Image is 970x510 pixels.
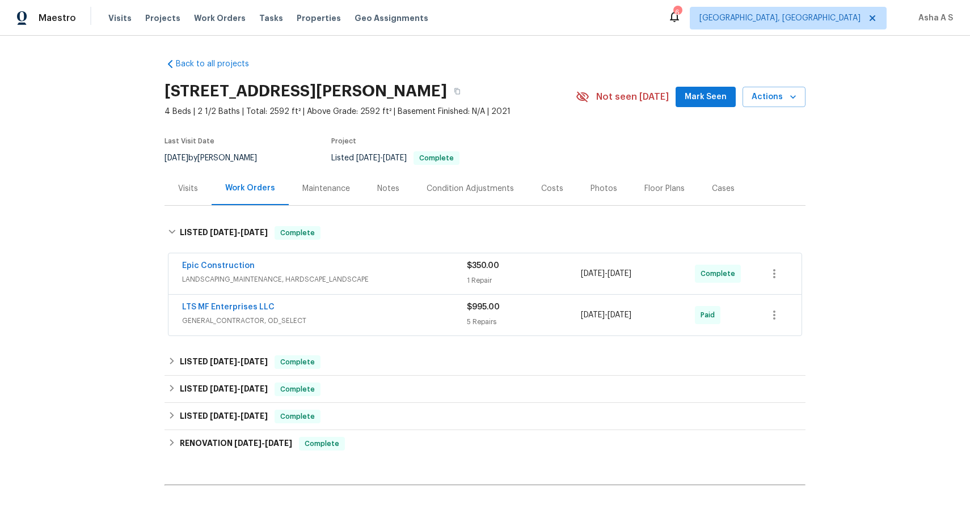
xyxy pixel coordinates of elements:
[165,154,188,162] span: [DATE]
[701,268,740,279] span: Complete
[356,154,407,162] span: -
[596,91,669,103] span: Not seen [DATE]
[591,183,617,194] div: Photos
[210,385,237,393] span: [DATE]
[383,154,407,162] span: [DATE]
[300,438,344,449] span: Complete
[581,309,631,321] span: -
[581,270,605,278] span: [DATE]
[210,412,268,420] span: -
[914,12,953,24] span: Asha A S
[165,138,214,144] span: Last Visit Date
[225,182,275,194] div: Work Orders
[331,154,459,162] span: Listed
[180,382,268,396] h6: LISTED
[644,183,685,194] div: Floor Plans
[276,411,319,422] span: Complete
[165,86,447,97] h2: [STREET_ADDRESS][PERSON_NAME]
[210,412,237,420] span: [DATE]
[165,376,805,403] div: LISTED [DATE]-[DATE]Complete
[180,355,268,369] h6: LISTED
[165,215,805,251] div: LISTED [DATE]-[DATE]Complete
[752,90,796,104] span: Actions
[377,183,399,194] div: Notes
[356,154,380,162] span: [DATE]
[210,358,237,365] span: [DATE]
[581,311,605,319] span: [DATE]
[165,151,271,165] div: by [PERSON_NAME]
[165,106,576,117] span: 4 Beds | 2 1/2 Baths | Total: 2592 ft² | Above Grade: 2592 ft² | Basement Finished: N/A | 2021
[178,183,198,194] div: Visits
[182,274,467,285] span: LANDSCAPING_MAINTENANCE, HARDSCAPE_LANDSCAPE
[210,228,268,236] span: -
[182,303,275,311] a: LTS MF Enterprises LLC
[743,87,805,108] button: Actions
[234,439,262,447] span: [DATE]
[355,12,428,24] span: Geo Assignments
[276,356,319,368] span: Complete
[108,12,132,24] span: Visits
[276,227,319,239] span: Complete
[210,358,268,365] span: -
[467,262,499,270] span: $350.00
[608,311,631,319] span: [DATE]
[701,309,719,321] span: Paid
[699,12,861,24] span: [GEOGRAPHIC_DATA], [GEOGRAPHIC_DATA]
[467,303,500,311] span: $995.00
[165,403,805,430] div: LISTED [DATE]-[DATE]Complete
[302,183,350,194] div: Maintenance
[182,315,467,326] span: GENERAL_CONTRACTOR, OD_SELECT
[427,183,514,194] div: Condition Adjustments
[210,228,237,236] span: [DATE]
[180,437,292,450] h6: RENOVATION
[234,439,292,447] span: -
[39,12,76,24] span: Maestro
[241,412,268,420] span: [DATE]
[581,268,631,279] span: -
[145,12,180,24] span: Projects
[297,12,341,24] span: Properties
[467,316,581,328] div: 5 Repairs
[210,385,268,393] span: -
[467,275,581,286] div: 1 Repair
[241,228,268,236] span: [DATE]
[685,90,727,104] span: Mark Seen
[165,348,805,376] div: LISTED [DATE]-[DATE]Complete
[541,183,563,194] div: Costs
[331,138,356,144] span: Project
[447,81,467,101] button: Copy Address
[259,14,283,22] span: Tasks
[194,12,246,24] span: Work Orders
[180,226,268,240] h6: LISTED
[676,87,736,108] button: Mark Seen
[180,410,268,423] h6: LISTED
[165,58,273,70] a: Back to all projects
[276,384,319,395] span: Complete
[608,270,631,278] span: [DATE]
[182,262,255,270] a: Epic Construction
[241,385,268,393] span: [DATE]
[265,439,292,447] span: [DATE]
[415,155,458,161] span: Complete
[241,358,268,365] span: [DATE]
[673,7,681,18] div: 6
[165,430,805,457] div: RENOVATION [DATE]-[DATE]Complete
[712,183,735,194] div: Cases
